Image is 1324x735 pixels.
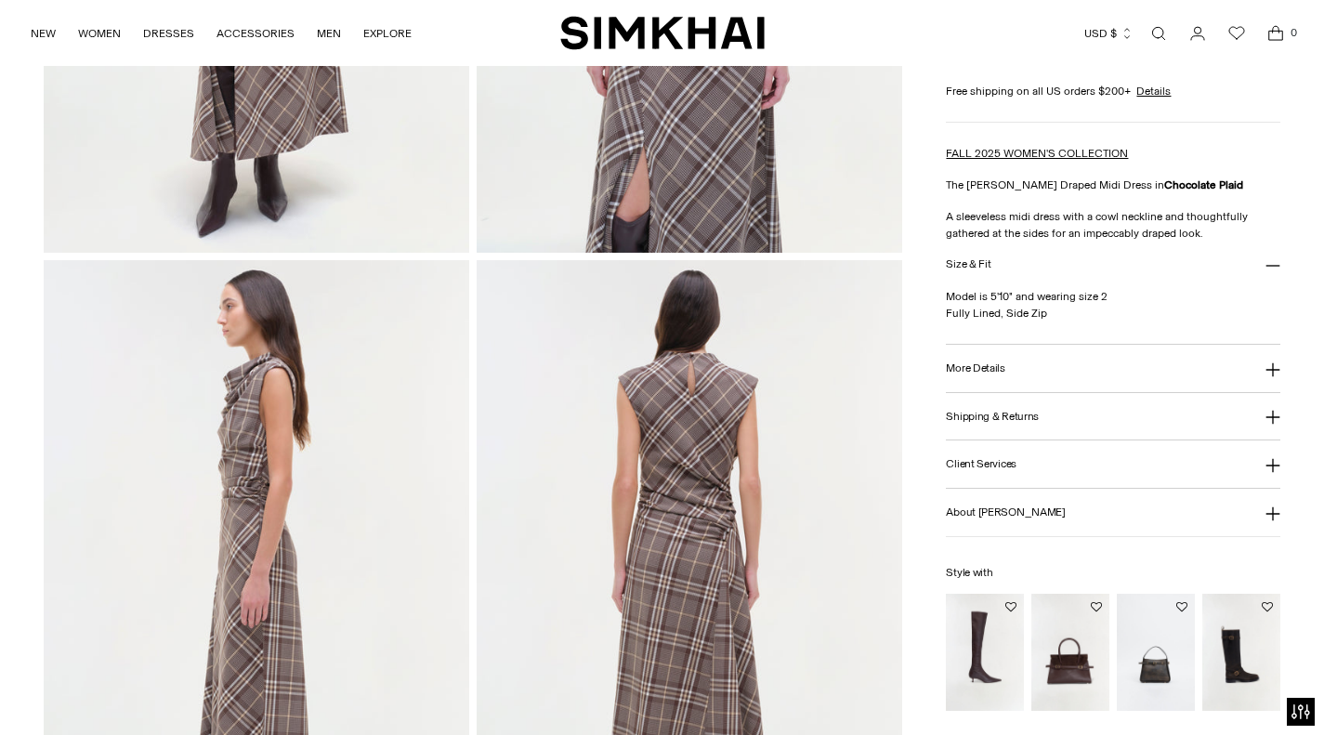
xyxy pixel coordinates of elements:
[1084,13,1134,54] button: USD $
[15,664,187,720] iframe: Sign Up via Text for Offers
[1031,594,1109,711] img: River Suede Mini Bag
[946,393,1280,440] button: Shipping & Returns
[1218,15,1255,52] a: Wishlist
[1005,601,1016,612] button: Add to Wishlist
[1091,601,1102,612] button: Add to Wishlist
[1179,15,1216,52] a: Go to the account page
[946,411,1039,423] h3: Shipping & Returns
[946,242,1280,289] button: Size & Fit
[317,13,341,54] a: MEN
[1285,24,1302,41] span: 0
[363,13,412,54] a: EXPLORE
[1176,601,1187,612] button: Add to Wishlist
[1257,15,1294,52] a: Open cart modal
[946,147,1128,160] a: FALL 2025 WOMEN'S COLLECTION
[78,13,121,54] a: WOMEN
[1140,15,1177,52] a: Open search modal
[31,13,56,54] a: NEW
[946,567,1280,579] h6: Style with
[946,362,1004,374] h3: More Details
[946,288,1280,322] p: Model is 5'10" and wearing size 2 Fully Lined, Side Zip
[1117,594,1195,711] img: Cleo Leather Bucket Bag
[946,177,1280,193] p: The [PERSON_NAME] Draped Midi Dress in
[1164,178,1243,191] strong: Chocolate Plaid
[946,506,1065,518] h3: About [PERSON_NAME]
[946,458,1016,470] h3: Client Services
[1136,83,1171,99] a: Details
[946,440,1280,488] button: Client Services
[946,258,990,270] h3: Size & Fit
[946,345,1280,392] button: More Details
[946,208,1280,242] p: A sleeveless midi dress with a cowl neckline and thoughtfully gathered at the sides for an impecc...
[560,15,765,51] a: SIMKHAI
[216,13,295,54] a: ACCESSORIES
[946,594,1024,711] img: Joni Leather Over-The-Knee Boot
[143,13,194,54] a: DRESSES
[1202,594,1280,711] img: Noah Moto Leather Boot
[946,489,1280,536] button: About [PERSON_NAME]
[946,83,1280,99] div: Free shipping on all US orders $200+
[1262,601,1273,612] button: Add to Wishlist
